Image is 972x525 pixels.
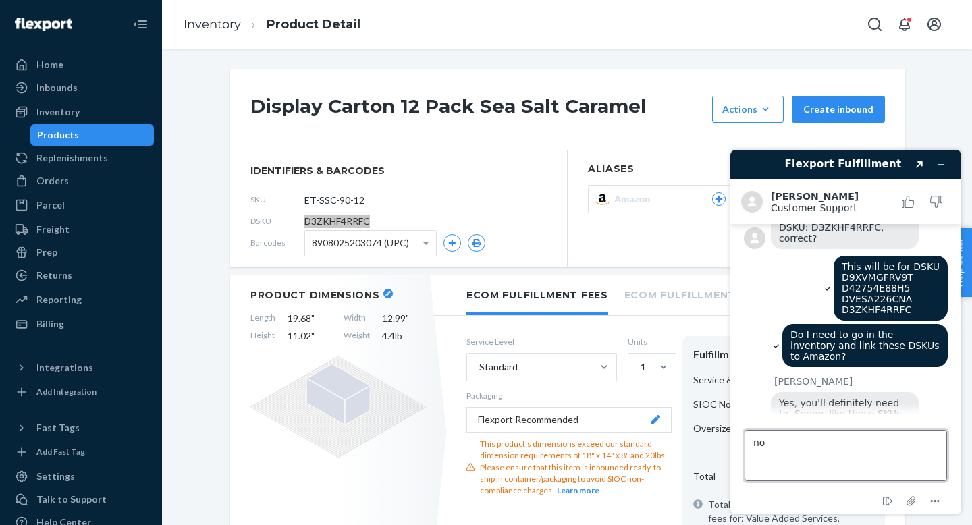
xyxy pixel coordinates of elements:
span: Length [250,312,275,325]
a: Prep [8,242,154,263]
p: Total [693,470,715,483]
div: Replenishments [36,151,108,165]
div: Fast Tags [36,421,80,435]
input: Standard [478,360,479,374]
p: Service & Units [693,373,758,387]
div: This product's dimensions exceed our standard dimension requirements of 18" x 14" x 8" and 20lbs.... [480,438,672,496]
label: Service Level [466,336,617,348]
div: Parcel [36,198,65,212]
button: Amazon [588,185,733,213]
p: Oversize Surcharge [693,422,788,435]
button: Open Search Box [861,11,888,38]
span: DSKU [250,215,304,227]
a: Replenishments [8,147,154,169]
span: Chat [32,9,59,22]
li: Ecom Fulfillment Storage Fees [624,275,823,312]
span: 11.02 [288,329,331,343]
p: SIOC Non-Compliance [693,397,801,411]
h2: Aliases [588,164,885,174]
div: Reporting [36,293,82,306]
img: Flexport logo [15,18,72,31]
span: Width [344,312,370,325]
span: Weight [344,329,370,343]
div: Fulfillment Cost [693,347,874,362]
span: identifiers & barcodes [250,164,547,177]
a: Product Detail [267,17,360,32]
span: " [311,330,315,341]
a: Add Fast Tag [8,444,154,460]
div: Returns [36,269,72,282]
a: Parcel [8,194,154,216]
button: Open account menu [921,11,948,38]
div: Standard [479,360,518,374]
a: Settings [8,466,154,487]
iframe: Find more information here [720,139,972,525]
button: Actions [712,96,784,123]
button: Close Navigation [127,11,154,38]
div: 1 [641,360,646,374]
div: Home [36,58,63,72]
span: 12.99 [382,312,426,325]
a: Inventory [184,17,241,32]
div: Products [37,128,79,142]
div: Actions [722,103,774,116]
span: 4.4 lb [382,329,426,343]
button: Flexport Recommended [466,407,672,433]
input: 1 [639,360,641,374]
span: " [311,312,315,324]
div: Billing [36,317,64,331]
button: Talk to Support [8,489,154,510]
h2: Product Dimensions [250,289,380,301]
span: D3ZKHF4RRFC [304,215,370,228]
span: 19.68 [288,312,331,325]
a: Products [30,124,155,146]
span: Height [250,329,275,343]
ol: breadcrumbs [173,5,371,45]
span: Barcodes [250,237,304,248]
div: Talk to Support [36,493,107,506]
a: Inbounds [8,77,154,99]
li: Ecom Fulfillment Fees [466,275,608,315]
button: Integrations [8,357,154,379]
span: 8908025203074 (UPC) [312,231,409,254]
label: Units [628,336,672,348]
div: Add Fast Tag [36,446,85,458]
button: Open notifications [891,11,918,38]
div: Prep [36,246,57,259]
span: Amazon [614,192,655,206]
button: Fast Tags [8,417,154,439]
button: Create inbound [792,96,885,123]
a: Add Integration [8,384,154,400]
a: Billing [8,313,154,335]
a: Home [8,54,154,76]
div: Inventory [36,105,80,119]
span: SKU [250,194,304,205]
button: Learn more [557,485,599,496]
p: Packaging [466,390,672,402]
span: " [406,312,409,324]
a: Inventory [8,101,154,123]
div: Orders [36,174,69,188]
div: Integrations [36,361,93,375]
h1: Display Carton 12 Pack Sea Salt Caramel [250,96,705,123]
div: Settings [36,470,75,483]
